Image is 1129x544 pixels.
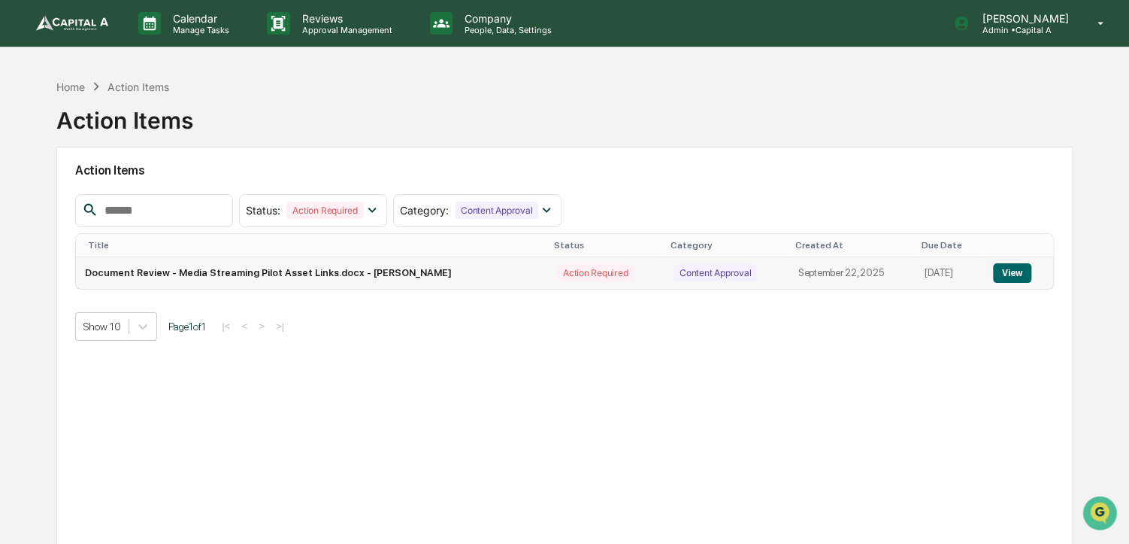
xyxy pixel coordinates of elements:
[400,204,449,217] span: Category :
[30,266,97,281] span: Preclearance
[1081,494,1121,535] iframe: Open customer support
[916,257,984,289] td: [DATE]
[453,25,559,35] p: People, Data, Settings
[125,204,130,216] span: •
[970,25,1076,35] p: Admin • Capital A
[290,25,400,35] p: Approval Management
[237,320,252,333] button: <
[670,240,783,251] div: Category
[15,31,274,55] p: How can we help?
[107,81,169,93] div: Action Items
[993,267,1031,278] a: View
[993,263,1031,283] button: View
[109,268,121,280] div: 🗄️
[150,332,182,343] span: Pylon
[286,202,363,219] div: Action Required
[103,260,192,287] a: 🗄️Attestations
[557,264,634,281] div: Action Required
[554,240,658,251] div: Status
[455,202,538,219] div: Content Approval
[47,204,122,216] span: [PERSON_NAME]
[133,204,164,216] span: [DATE]
[453,12,559,25] p: Company
[246,204,280,217] span: Status :
[56,81,85,93] div: Home
[161,12,237,25] p: Calendar
[15,296,27,308] div: 🔎
[15,114,42,141] img: 1746055101610-c473b297-6a78-478c-a979-82029cc54cd1
[15,268,27,280] div: 🖐️
[68,129,213,141] div: We're offline, we'll be back soon
[76,257,548,289] td: Document Review - Media Streaming Pilot Asset Links.docx - [PERSON_NAME]
[36,16,108,31] img: logo
[124,266,186,281] span: Attestations
[75,163,1054,178] h2: Action Items
[795,240,910,251] div: Created At
[168,321,206,333] span: Page 1 of 1
[271,320,289,333] button: >|
[970,12,1076,25] p: [PERSON_NAME]
[217,320,235,333] button: |<
[30,295,95,310] span: Data Lookup
[15,166,101,178] div: Past conversations
[789,257,916,289] td: September 22, 2025
[9,289,101,316] a: 🔎Data Lookup
[254,320,269,333] button: >
[161,25,237,35] p: Manage Tasks
[922,240,978,251] div: Due Date
[106,331,182,343] a: Powered byPylon
[290,12,400,25] p: Reviews
[15,190,39,214] img: Sigrid Alegria
[9,260,103,287] a: 🖐️Preclearance
[673,264,757,281] div: Content Approval
[68,114,247,129] div: Start new chat
[56,95,193,134] div: Action Items
[233,163,274,181] button: See all
[88,240,542,251] div: Title
[32,114,59,141] img: 8933085812038_c878075ebb4cc5468115_72.jpg
[256,119,274,137] button: Start new chat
